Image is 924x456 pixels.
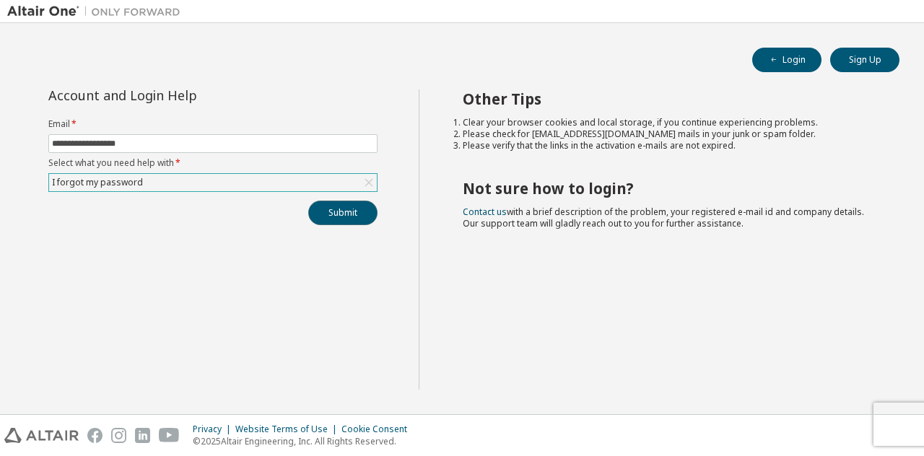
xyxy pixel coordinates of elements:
img: instagram.svg [111,428,126,443]
h2: Not sure how to login? [463,179,874,198]
div: I forgot my password [49,174,377,191]
button: Sign Up [830,48,899,72]
img: youtube.svg [159,428,180,443]
img: Altair One [7,4,188,19]
a: Contact us [463,206,507,218]
button: Login [752,48,821,72]
li: Clear your browser cookies and local storage, if you continue experiencing problems. [463,117,874,128]
span: with a brief description of the problem, your registered e-mail id and company details. Our suppo... [463,206,864,229]
p: © 2025 Altair Engineering, Inc. All Rights Reserved. [193,435,416,447]
button: Submit [308,201,378,225]
h2: Other Tips [463,89,874,108]
div: Website Terms of Use [235,424,341,435]
img: linkedin.svg [135,428,150,443]
div: Privacy [193,424,235,435]
div: Account and Login Help [48,89,312,101]
li: Please check for [EMAIL_ADDRESS][DOMAIN_NAME] mails in your junk or spam folder. [463,128,874,140]
div: I forgot my password [50,175,145,190]
div: Cookie Consent [341,424,416,435]
img: altair_logo.svg [4,428,79,443]
li: Please verify that the links in the activation e-mails are not expired. [463,140,874,152]
label: Select what you need help with [48,157,378,169]
img: facebook.svg [87,428,103,443]
label: Email [48,118,378,130]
